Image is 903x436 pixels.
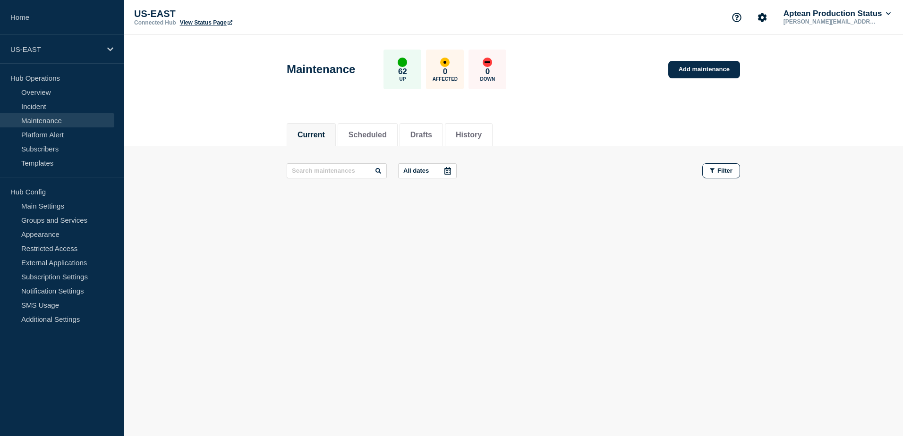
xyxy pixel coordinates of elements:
[456,131,482,139] button: History
[486,67,490,76] p: 0
[287,163,387,178] input: Search maintenances
[717,167,733,174] span: Filter
[483,58,492,67] div: down
[410,131,432,139] button: Drafts
[134,8,323,19] p: US-EAST
[440,58,450,67] div: affected
[782,18,880,25] p: [PERSON_NAME][EMAIL_ADDRESS][PERSON_NAME][DOMAIN_NAME]
[10,45,101,53] p: US-EAST
[349,131,387,139] button: Scheduled
[398,58,407,67] div: up
[433,76,458,82] p: Affected
[727,8,747,27] button: Support
[702,163,740,178] button: Filter
[134,19,176,26] p: Connected Hub
[443,67,447,76] p: 0
[398,67,407,76] p: 62
[752,8,772,27] button: Account settings
[399,76,406,82] p: Up
[480,76,495,82] p: Down
[398,163,457,178] button: All dates
[668,61,740,78] a: Add maintenance
[782,9,893,18] button: Aptean Production Status
[403,167,429,174] p: All dates
[180,19,232,26] a: View Status Page
[298,131,325,139] button: Current
[287,63,355,76] h1: Maintenance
